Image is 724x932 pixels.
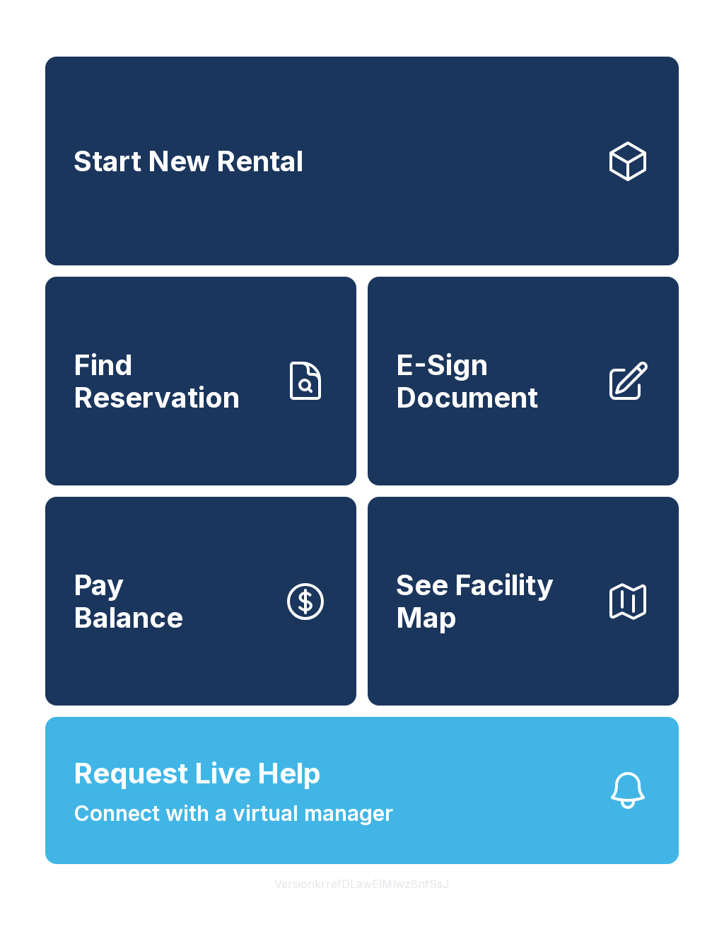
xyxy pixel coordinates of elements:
[45,717,679,864] button: Request Live HelpConnect with a virtual manager
[45,57,679,265] a: Start New Rental
[45,277,356,485] a: Find Reservation
[368,497,679,706] button: See Facility Map
[74,145,303,178] span: Start New Rental
[74,569,183,633] span: Pay Balance
[74,349,271,413] span: Find Reservation
[74,752,321,795] span: Request Live Help
[45,497,356,706] button: PayBalance
[396,349,594,413] span: E-Sign Document
[368,277,679,485] a: E-Sign Document
[263,864,461,904] button: VersionkrrefDLawElMlwz8nfSsJ
[396,569,594,633] span: See Facility Map
[74,798,393,829] span: Connect with a virtual manager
